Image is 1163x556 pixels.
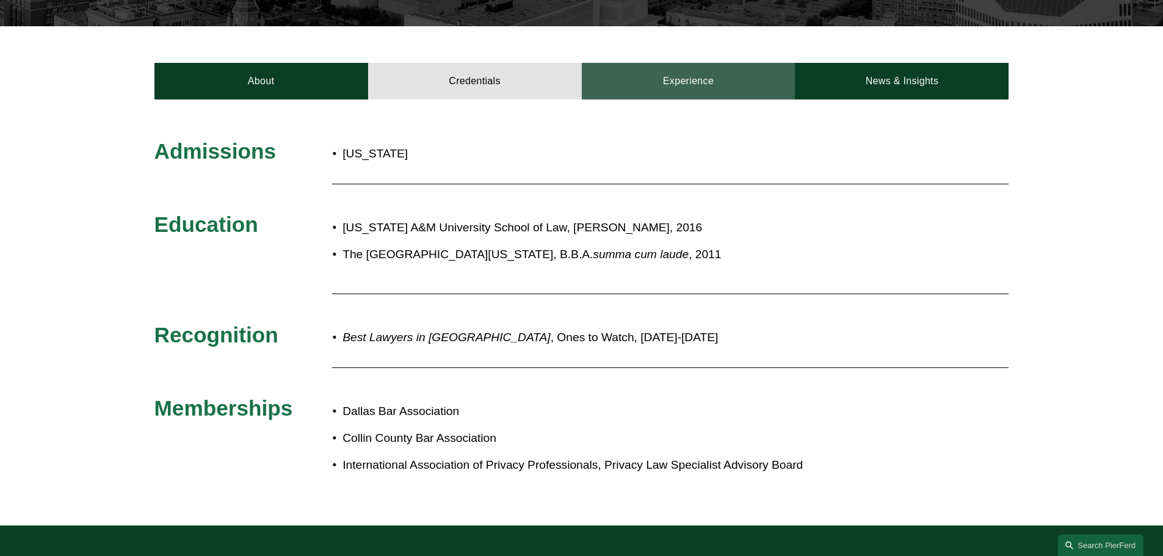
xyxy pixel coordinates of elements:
[154,63,368,99] a: About
[342,401,902,422] p: Dallas Bar Association
[582,63,795,99] a: Experience
[342,217,902,239] p: [US_STATE] A&M University School of Law, [PERSON_NAME], 2016
[342,143,653,165] p: [US_STATE]
[342,244,902,265] p: The [GEOGRAPHIC_DATA][US_STATE], B.B.A. , 2011
[154,139,276,163] span: Admissions
[342,455,902,476] p: International Association of Privacy Professionals, Privacy Law Specialist Advisory Board
[1058,535,1143,556] a: Search this site
[368,63,582,99] a: Credentials
[154,323,278,347] span: Recognition
[342,428,902,449] p: Collin County Bar Association
[342,331,551,344] em: Best Lawyers in [GEOGRAPHIC_DATA]
[154,212,258,236] span: Education
[593,248,689,261] em: summa cum laude
[154,396,293,420] span: Memberships
[342,327,902,348] p: , Ones to Watch, [DATE]-[DATE]
[795,63,1009,99] a: News & Insights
